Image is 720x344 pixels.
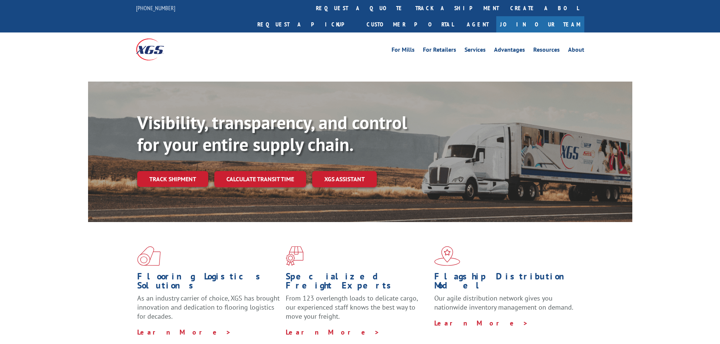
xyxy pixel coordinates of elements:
[136,4,175,12] a: [PHONE_NUMBER]
[214,171,306,187] a: Calculate transit time
[434,294,573,312] span: Our agile distribution network gives you nationwide inventory management on demand.
[434,246,460,266] img: xgs-icon-flagship-distribution-model-red
[137,171,208,187] a: Track shipment
[286,294,429,327] p: From 123 overlength loads to delicate cargo, our experienced staff knows the best way to move you...
[286,328,380,336] a: Learn More >
[496,16,584,32] a: Join Our Team
[312,171,377,187] a: XGS ASSISTANT
[392,47,415,55] a: For Mills
[568,47,584,55] a: About
[434,319,528,327] a: Learn More >
[137,294,280,321] span: As an industry carrier of choice, XGS has brought innovation and dedication to flooring logistics...
[252,16,361,32] a: Request a pickup
[533,47,560,55] a: Resources
[459,16,496,32] a: Agent
[286,246,303,266] img: xgs-icon-focused-on-flooring-red
[137,111,407,156] b: Visibility, transparency, and control for your entire supply chain.
[465,47,486,55] a: Services
[494,47,525,55] a: Advantages
[361,16,459,32] a: Customer Portal
[434,272,577,294] h1: Flagship Distribution Model
[137,246,161,266] img: xgs-icon-total-supply-chain-intelligence-red
[137,272,280,294] h1: Flooring Logistics Solutions
[286,272,429,294] h1: Specialized Freight Experts
[423,47,456,55] a: For Retailers
[137,328,231,336] a: Learn More >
